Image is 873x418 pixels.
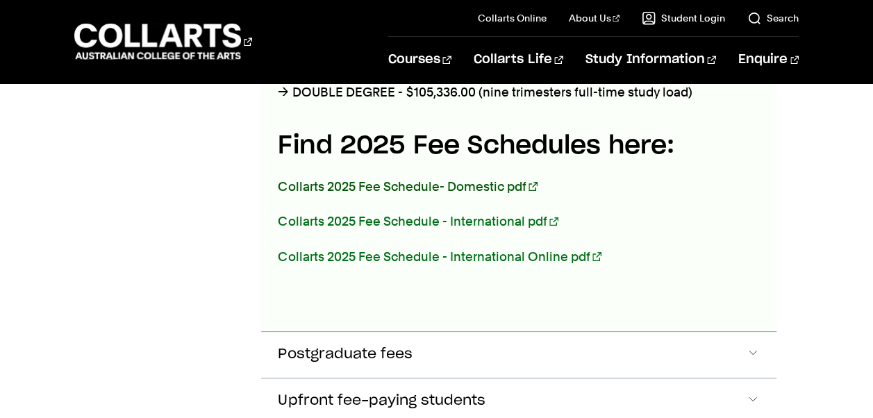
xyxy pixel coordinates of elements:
button: Postgraduate fees [261,332,776,378]
a: Collarts Life [474,37,563,83]
a: Collarts Online [478,11,547,25]
a: Enquire [738,37,799,83]
a: Student Login [642,11,725,25]
a: Collarts 2025 Fee Schedule - International Online pdf [278,249,601,264]
div: Go to homepage [74,22,252,61]
a: Study Information [585,37,716,83]
a: Search [747,11,799,25]
a: Collarts 2025 Fee Schedule - International pdf [278,214,558,228]
a: About Us [569,11,620,25]
span: Upfront fee-paying students [278,393,485,409]
a: Collarts 2025 Fee Schedule- Domestic pdf [278,179,537,194]
span: Postgraduate fees [278,346,412,362]
h4: Find 2025 Fee Schedules here: [278,127,760,165]
a: Courses [388,37,451,83]
p: → DOUBLE DEGREE - $105,336.00 (nine trimesters full-time study load) [278,83,760,102]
